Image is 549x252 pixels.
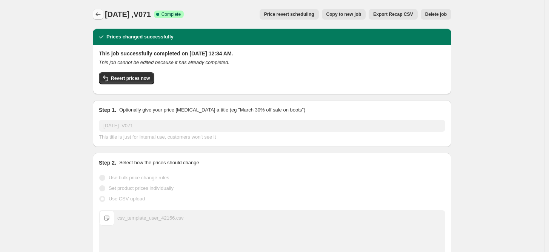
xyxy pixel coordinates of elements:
[369,9,417,20] button: Export Recap CSV
[111,75,150,81] span: Revert prices now
[117,214,184,222] div: csv_template_user_42156.csv
[105,10,151,18] span: [DATE] ,V071
[322,9,366,20] button: Copy to new job
[109,196,145,202] span: Use CSV upload
[161,11,181,17] span: Complete
[106,33,174,41] h2: Prices changed successfully
[99,120,445,132] input: 30% off holiday sale
[99,60,229,65] i: This job cannot be edited because it has already completed.
[119,106,305,114] p: Optionally give your price [MEDICAL_DATA] a title (eg "March 30% off sale on boots")
[99,159,116,166] h2: Step 2.
[373,11,413,17] span: Export Recap CSV
[326,11,361,17] span: Copy to new job
[93,9,103,20] button: Price change jobs
[99,50,445,57] h2: This job successfully completed on [DATE] 12:34 AM.
[99,72,154,84] button: Revert prices now
[99,134,216,140] span: This title is just for internal use, customers won't see it
[425,11,447,17] span: Delete job
[421,9,451,20] button: Delete job
[99,106,116,114] h2: Step 1.
[264,11,314,17] span: Price revert scheduling
[109,185,174,191] span: Set product prices individually
[260,9,319,20] button: Price revert scheduling
[109,175,169,180] span: Use bulk price change rules
[119,159,199,166] p: Select how the prices should change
